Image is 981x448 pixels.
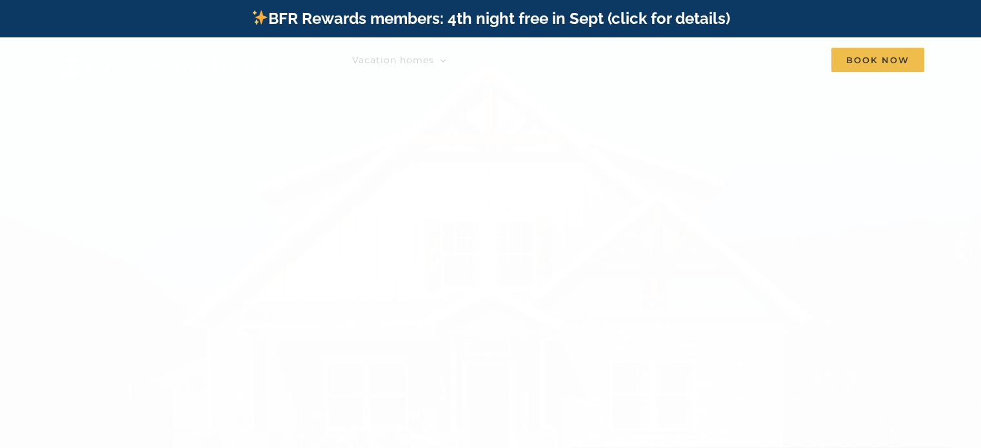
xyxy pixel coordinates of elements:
img: ✨ [252,10,268,25]
a: Book Now [831,47,924,73]
a: Things to do [475,47,552,73]
nav: Main Menu [352,47,924,73]
span: Contact [762,55,802,64]
a: About [689,47,733,73]
a: Vacation homes [352,47,446,73]
img: Branson Family Retreats Logo [57,50,275,79]
a: BFR Rewards members: 4th night free in Sept (click for details) [251,9,730,28]
span: Things to do [475,55,540,64]
a: Deals & More [581,47,660,73]
span: Vacation homes [352,55,434,64]
span: Deals & More [581,55,648,64]
span: About [689,55,720,64]
span: Book Now [831,48,924,72]
a: Contact [762,47,802,73]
